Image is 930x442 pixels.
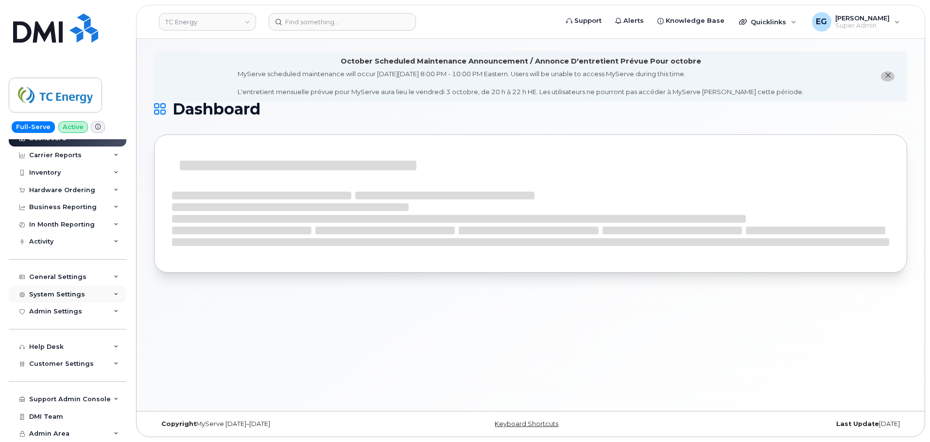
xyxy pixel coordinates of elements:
div: October Scheduled Maintenance Announcement / Annonce D'entretient Prévue Pour octobre [341,56,701,66]
div: MyServe scheduled maintenance will occur [DATE][DATE] 8:00 PM - 10:00 PM Eastern. Users will be u... [238,69,804,97]
iframe: Messenger Launcher [888,400,923,435]
strong: Copyright [161,420,196,427]
div: [DATE] [656,420,907,428]
strong: Last Update [836,420,879,427]
a: Keyboard Shortcuts [495,420,558,427]
span: Dashboard [172,102,260,116]
div: MyServe [DATE]–[DATE] [154,420,405,428]
button: close notification [881,71,895,82]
